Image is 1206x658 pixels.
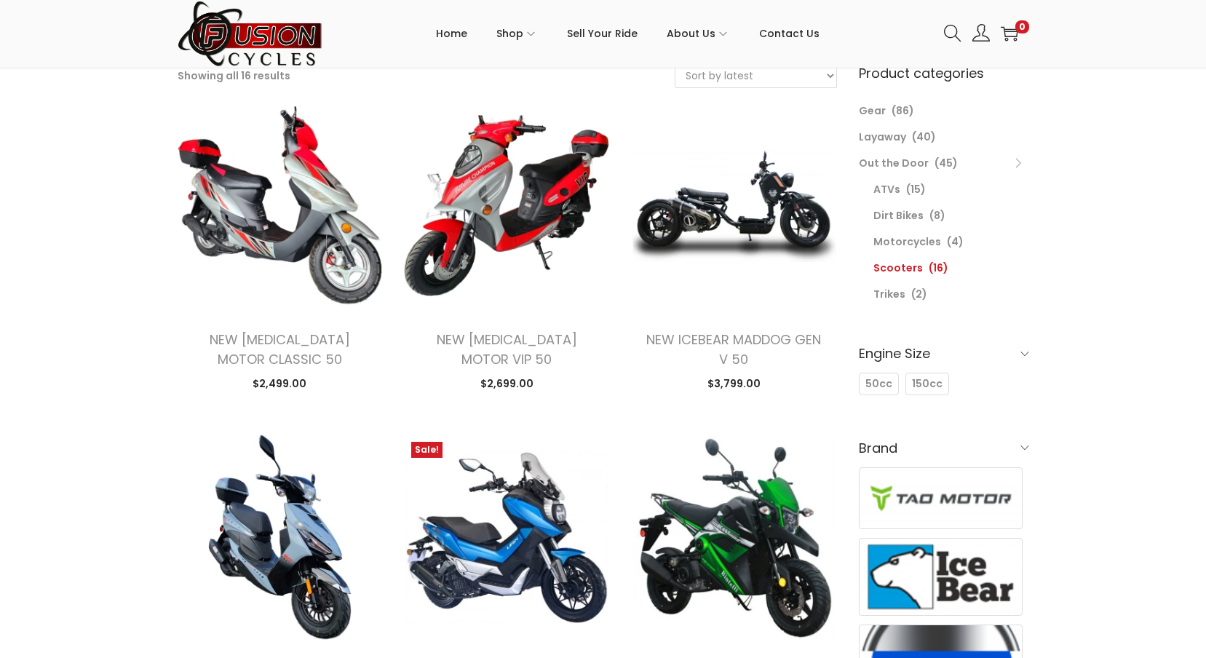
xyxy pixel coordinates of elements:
[759,1,820,66] a: Contact Us
[323,1,933,66] nav: Primary navigation
[865,376,892,392] span: 50cc
[567,1,638,66] a: Sell Your Ride
[947,234,964,249] span: (4)
[859,156,929,170] a: Out the Door
[437,330,577,368] a: NEW [MEDICAL_DATA] MOTOR VIP 50
[480,376,533,391] span: 2,699.00
[567,15,638,52] span: Sell Your Ride
[929,261,948,275] span: (16)
[667,1,730,66] a: About Us
[929,208,945,223] span: (8)
[873,208,924,223] a: Dirt Bikes
[859,130,906,144] a: Layaway
[873,234,941,249] a: Motorcycles
[496,15,523,52] span: Shop
[873,261,923,275] a: Scooters
[496,1,538,66] a: Shop
[906,182,926,197] span: (15)
[707,376,714,391] span: $
[480,376,487,391] span: $
[675,64,836,87] select: Shop order
[707,376,761,391] span: 3,799.00
[892,103,914,118] span: (86)
[873,287,905,301] a: Trikes
[873,182,900,197] a: ATVs
[667,15,715,52] span: About Us
[436,1,467,66] a: Home
[178,66,290,86] p: Showing all 16 results
[859,336,1029,370] h6: Engine Size
[911,287,927,301] span: (2)
[912,376,943,392] span: 150cc
[210,330,350,368] a: NEW [MEDICAL_DATA] MOTOR CLASSIC 50
[860,468,1023,528] img: Tao Motor
[859,103,886,118] a: Gear
[859,431,1029,465] h6: Brand
[759,15,820,52] span: Contact Us
[253,376,306,391] span: 2,499.00
[912,130,936,144] span: (40)
[1001,25,1018,42] a: 0
[935,156,958,170] span: (45)
[253,376,259,391] span: $
[436,15,467,52] span: Home
[646,330,821,368] a: NEW ICEBEAR MADDOG GEN V 50
[859,63,1029,83] h6: Product categories
[860,539,1023,616] img: Ice Bear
